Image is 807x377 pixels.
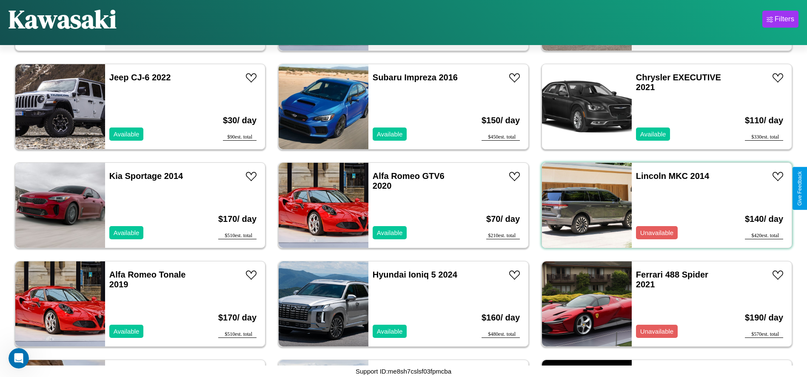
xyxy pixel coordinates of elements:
p: Available [377,227,403,238]
iframe: Intercom live chat [9,348,29,368]
div: $ 510 est. total [218,331,257,338]
h3: $ 160 / day [482,304,520,331]
p: Available [377,326,403,337]
button: Filters [762,11,798,28]
h3: $ 140 / day [745,206,783,232]
a: Alfa Romeo Tonale 2019 [109,270,186,289]
p: Unavailable [640,227,673,238]
div: $ 480 est. total [482,331,520,338]
h3: $ 110 / day [745,107,783,134]
div: $ 450 est. total [482,134,520,141]
div: $ 330 est. total [745,134,783,141]
a: Subaru Impreza 2016 [373,73,458,82]
a: Kia Sportage 2014 [109,171,183,181]
h3: $ 150 / day [482,107,520,134]
a: Ferrari 488 Spider 2021 [636,270,708,289]
div: $ 90 est. total [223,134,257,141]
h3: $ 170 / day [218,206,257,232]
a: Lincoln MKC 2014 [636,171,709,181]
p: Support ID: me8sh7cslsf03fpmcba [356,366,451,377]
h3: $ 170 / day [218,304,257,331]
a: Jeep CJ-6 2022 [109,73,171,82]
div: Give Feedback [797,171,803,206]
div: $ 570 est. total [745,331,783,338]
p: Available [114,326,140,337]
a: Alfa Romeo GTV6 2020 [373,171,445,190]
h1: Kawasaki [9,2,117,37]
p: Available [640,128,666,140]
div: $ 510 est. total [218,232,257,239]
div: Filters [775,15,794,23]
h3: $ 190 / day [745,304,783,331]
p: Available [114,128,140,140]
a: Hyundai Ioniq 5 2024 [373,270,457,279]
a: Chrysler EXECUTIVE 2021 [636,73,721,92]
p: Available [114,227,140,238]
div: $ 210 est. total [486,232,520,239]
h3: $ 30 / day [223,107,257,134]
p: Unavailable [640,326,673,337]
div: $ 420 est. total [745,232,783,239]
p: Available [377,128,403,140]
h3: $ 70 / day [486,206,520,232]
